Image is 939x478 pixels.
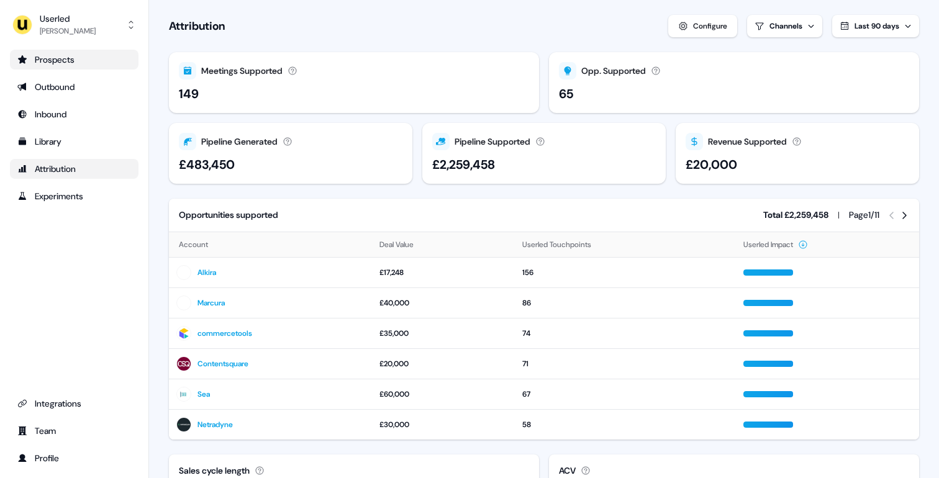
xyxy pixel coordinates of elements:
div: 65 [559,84,573,103]
button: Pipeline Generated£483,450 [169,123,412,184]
a: Netradyne [197,418,233,431]
div: £2,259,458 [432,155,495,174]
div: Inbound [17,108,131,120]
div: 71 [522,358,728,370]
button: Configure [668,15,737,37]
div: 156 [522,266,728,279]
div: £483,450 [179,155,235,174]
div: Pipeline Supported [455,135,530,148]
h1: Attribution [169,19,225,34]
a: Go to team [10,421,138,441]
div: Userled [40,12,96,25]
a: Sea [197,388,210,400]
a: Go to Inbound [10,104,138,124]
div: Meetings Supported [201,65,283,78]
div: Opp. Supported [581,65,646,78]
div: Revenue Supported [708,135,787,148]
div: £35,000 [379,327,507,340]
div: Channels [769,20,802,32]
div: Team [17,425,131,437]
a: Marcura [197,297,225,309]
div: Page 1 / 11 [849,209,879,222]
button: Meetings Supported149 [169,52,539,113]
a: Go to attribution [10,159,138,179]
a: Go to templates [10,132,138,151]
div: [PERSON_NAME] [40,25,96,37]
div: 149 [179,84,199,103]
div: Opportunities supported [179,209,278,222]
button: Revenue Supported£20,000 [676,123,919,184]
a: Contentsquare [197,358,248,370]
div: Outbound [17,81,131,93]
div: Prospects [17,53,131,66]
a: Go to integrations [10,394,138,413]
button: Userled Impact [743,233,808,256]
div: £20,000 [379,358,507,370]
button: Deal Value [379,233,429,256]
div: Attribution [17,163,131,175]
button: Account [179,233,223,256]
div: £17,248 [379,266,507,279]
div: Profile [17,452,131,464]
div: ACV [559,464,576,477]
div: Sales cycle length [179,464,250,477]
a: Go to outbound experience [10,77,138,97]
button: Channels [747,15,822,37]
div: 86 [522,297,728,309]
button: Userled Touchpoints [522,233,606,256]
div: £40,000 [379,297,507,309]
a: Alkira [197,266,216,279]
div: 67 [522,388,728,400]
div: £30,000 [379,418,507,431]
div: 74 [522,327,728,340]
button: Last 90 days [832,15,919,37]
div: Configure [693,20,727,32]
a: Go to prospects [10,50,138,70]
span: Last 90 days [855,21,899,31]
a: Go to profile [10,448,138,468]
div: Integrations [17,397,131,410]
div: £20,000 [686,155,737,174]
a: Go to experiments [10,186,138,206]
div: Pipeline Generated [201,135,278,148]
button: Userled[PERSON_NAME] [10,10,138,40]
div: 58 [522,418,728,431]
button: Pipeline Supported£2,259,458 [422,123,666,184]
div: Total £2,259,458 [763,209,828,222]
a: commercetools [197,327,252,340]
div: Experiments [17,190,131,202]
div: Library [17,135,131,148]
div: £60,000 [379,388,507,400]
